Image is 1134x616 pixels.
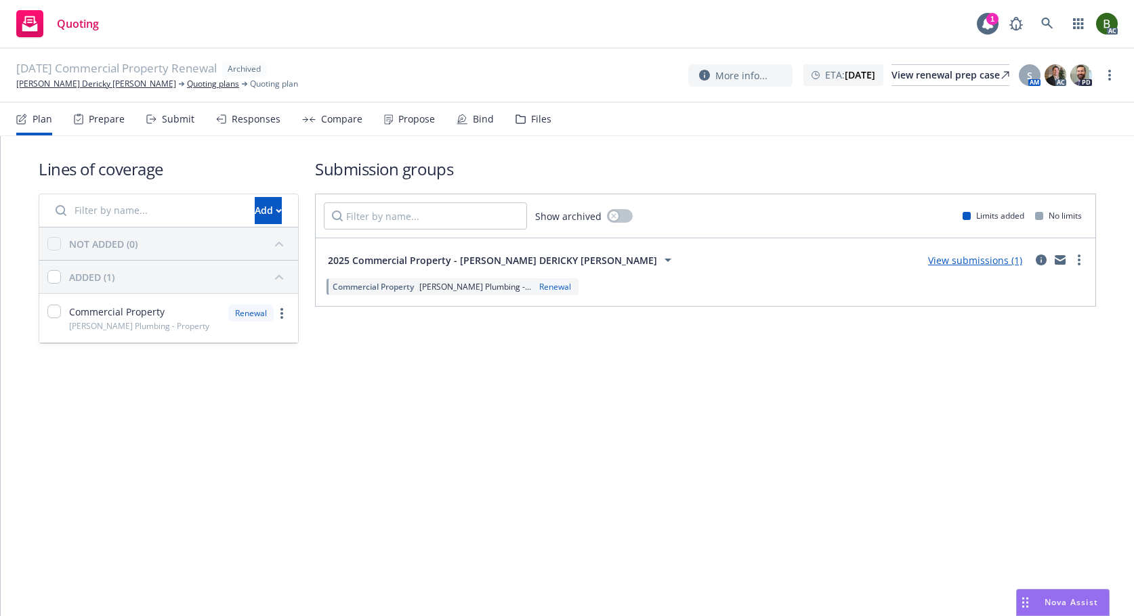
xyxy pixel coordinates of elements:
[928,254,1022,267] a: View submissions (1)
[69,237,138,251] div: NOT ADDED (0)
[1033,252,1049,268] a: circleInformation
[69,270,114,284] div: ADDED (1)
[11,5,104,43] a: Quoting
[963,210,1024,221] div: Limits added
[473,114,494,125] div: Bind
[187,78,239,90] a: Quoting plans
[333,281,414,292] span: Commercial Property
[986,13,999,25] div: 1
[321,114,362,125] div: Compare
[69,305,165,319] span: Commercial Property
[1027,68,1032,83] span: S
[688,64,793,87] button: More info...
[228,63,261,75] span: Archived
[69,233,290,255] button: NOT ADDED (0)
[1065,10,1092,37] a: Switch app
[57,18,99,29] span: Quoting
[315,158,1096,180] h1: Submission groups
[89,114,125,125] div: Prepare
[250,78,298,90] span: Quoting plan
[232,114,280,125] div: Responses
[228,305,274,322] div: Renewal
[162,114,194,125] div: Submit
[33,114,52,125] div: Plan
[16,60,217,78] span: [DATE] Commercial Property Renewal
[531,114,551,125] div: Files
[47,197,247,224] input: Filter by name...
[1045,596,1098,608] span: Nova Assist
[69,320,209,332] span: [PERSON_NAME] Plumbing - Property
[1003,10,1030,37] a: Report a Bug
[324,246,680,273] button: 2025 Commercial Property - [PERSON_NAME] DERICKY [PERSON_NAME]
[825,68,875,82] span: ETA :
[537,281,574,292] div: Renewal
[1045,64,1066,86] img: photo
[39,158,299,180] h1: Lines of coverage
[398,114,435,125] div: Propose
[715,68,768,83] span: More info...
[255,197,282,224] button: Add
[891,64,1009,86] a: View renewal prep case
[891,65,1009,85] div: View renewal prep case
[1071,252,1087,268] a: more
[1052,252,1068,268] a: mail
[324,202,527,229] input: Filter by name...
[1070,64,1092,86] img: photo
[1096,13,1118,35] img: photo
[16,78,176,90] a: [PERSON_NAME] Dericky [PERSON_NAME]
[1034,10,1061,37] a: Search
[1101,67,1118,83] a: more
[1017,590,1034,615] div: Drag to move
[419,281,531,292] span: [PERSON_NAME] Plumbing -...
[1016,589,1110,616] button: Nova Assist
[845,68,875,81] strong: [DATE]
[69,266,290,288] button: ADDED (1)
[255,198,282,223] div: Add
[535,209,602,223] span: Show archived
[328,253,657,267] span: 2025 Commercial Property - [PERSON_NAME] DERICKY [PERSON_NAME]
[1035,210,1082,221] div: No limits
[274,305,290,322] a: more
